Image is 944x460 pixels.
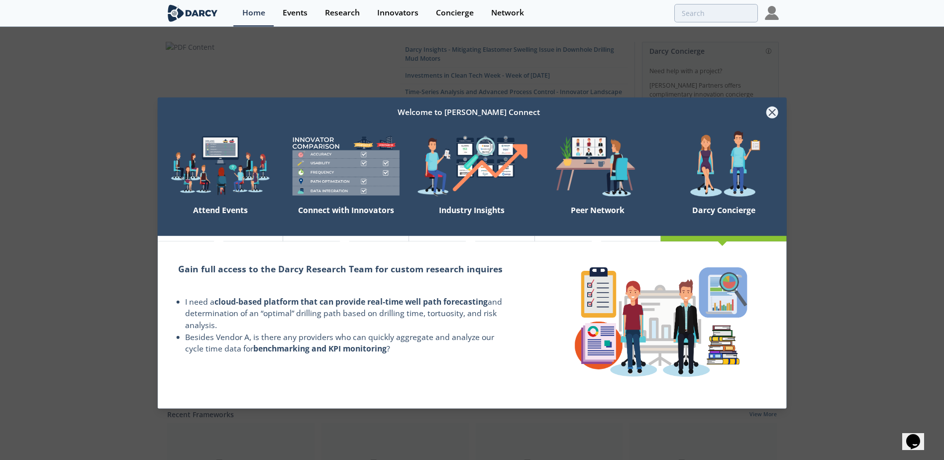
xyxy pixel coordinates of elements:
[409,130,535,201] img: welcome-find-a12191a34a96034fcac36f4ff4d37733.png
[535,130,661,201] img: welcome-attend-b816887fc24c32c29d1763c6e0ddb6e6.png
[214,296,488,307] strong: cloud-based platform that can provide real-time well path forecasting
[661,201,787,236] div: Darcy Concierge
[171,103,766,121] div: Welcome to [PERSON_NAME] Connect
[283,130,409,201] img: welcome-compare-1b687586299da8f117b7ac84fd957760.png
[902,420,934,450] iframe: chat widget
[674,4,758,22] input: Advanced Search
[283,9,308,17] div: Events
[409,201,535,236] div: Industry Insights
[242,9,265,17] div: Home
[661,130,787,201] img: welcome-concierge-wide-20dccca83e9cbdbb601deee24fb8df72.png
[325,9,360,17] div: Research
[185,296,514,332] li: I need a and determination of an “optimal” drilling path based on drilling time, tortuosity, and ...
[491,9,524,17] div: Network
[377,9,419,17] div: Innovators
[166,4,220,22] img: logo-wide.svg
[253,343,387,354] strong: benchmarking and KPI monitoring
[178,262,514,275] h2: Gain full access to the Darcy Research Team for custom research inquires
[157,201,283,236] div: Attend Events
[436,9,474,17] div: Concierge
[283,201,409,236] div: Connect with Innovators
[535,201,661,236] div: Peer Network
[185,332,514,355] li: Besides Vendor A, is there any providers who can quickly aggregate and analyze our cycle time dat...
[566,259,755,385] img: concierge-details-e70ed233a7353f2f363bd34cf2359179.png
[765,6,779,20] img: Profile
[157,130,283,201] img: welcome-explore-560578ff38cea7c86bcfe544b5e45342.png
